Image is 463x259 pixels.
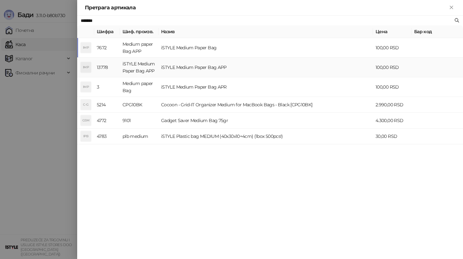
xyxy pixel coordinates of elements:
[159,25,373,38] th: Назив
[159,58,373,77] td: iSTYLE Medium Paper Bag APP
[373,97,412,113] td: 2.990,00 RSD
[120,58,159,77] td: iSTYLE Medium Paper Bag APP
[81,62,91,72] div: IMP
[81,131,91,141] div: IPB
[373,58,412,77] td: 100,00 RSD
[373,77,412,97] td: 100,00 RSD
[94,77,120,97] td: 3
[159,77,373,97] td: iSTYLE Medium Paper Bag APR
[94,25,120,38] th: Шифра
[159,97,373,113] td: Cocoon - Grid-IT Organizer Medium for MacBook Bags - Black [CPG10BK]
[81,82,91,92] div: IMP
[85,4,448,12] div: Претрага артикала
[373,38,412,58] td: 100,00 RSD
[159,113,373,129] td: Gadget Saver Medium Bag 75gr
[373,25,412,38] th: Цена
[373,129,412,144] td: 30,00 RSD
[94,38,120,58] td: 7672
[120,113,159,129] td: 9101
[120,25,159,38] th: Шиф. произв.
[120,38,159,58] td: Medium paper Bag APP
[159,129,373,144] td: iSTYLE Plastic bag MEDIUM (40x30x10+4cm) (1box 500pcs!)
[159,38,373,58] td: iSTYLE Medium Paper Bag
[81,43,91,53] div: IMP
[81,115,91,126] div: GSM
[120,129,159,144] td: plb medium
[94,113,120,129] td: 4772
[94,58,120,77] td: 13778
[448,4,455,12] button: Close
[373,113,412,129] td: 4.300,00 RSD
[94,129,120,144] td: 4783
[412,25,463,38] th: Бар код
[81,100,91,110] div: C-G
[94,97,120,113] td: 5214
[120,97,159,113] td: CPG10BK
[120,77,159,97] td: Medium paper Bag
